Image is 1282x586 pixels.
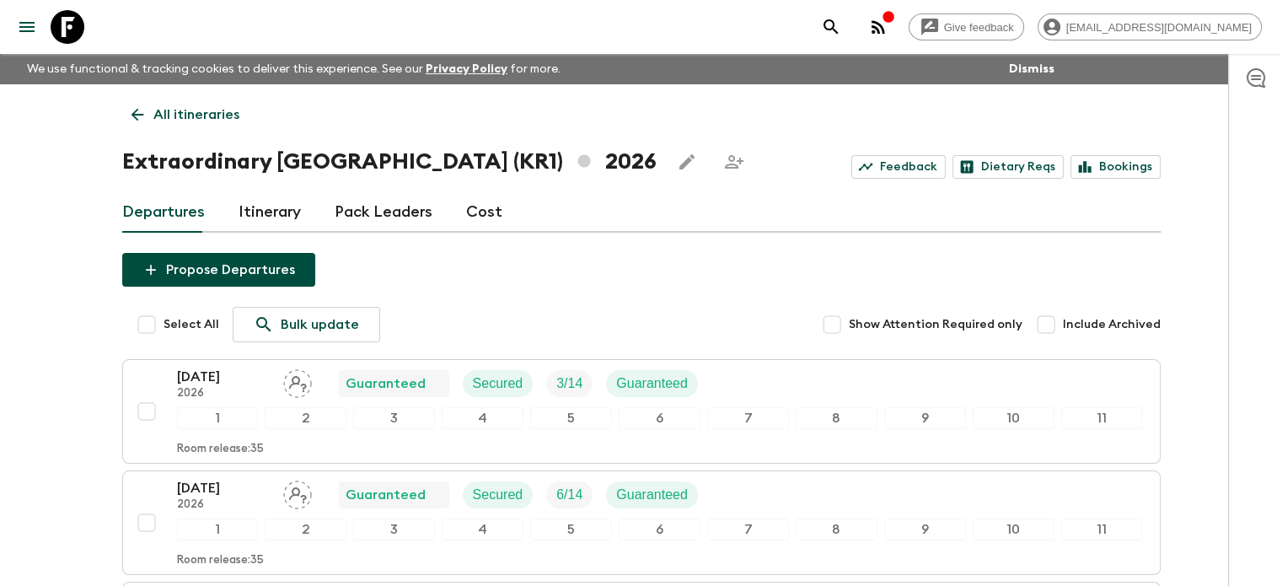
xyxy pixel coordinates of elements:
div: 6 [619,407,700,429]
a: All itineraries [122,98,249,132]
a: Bulk update [233,307,380,342]
div: 3 [353,519,435,540]
span: Assign pack leader [283,374,312,388]
button: menu [10,10,44,44]
div: 10 [973,407,1054,429]
span: Include Archived [1063,316,1161,333]
p: [DATE] [177,478,270,498]
p: Room release: 35 [177,443,264,456]
div: 1 [177,407,259,429]
div: 7 [707,519,789,540]
a: Departures [122,192,205,233]
span: Assign pack leader [283,486,312,499]
div: 10 [973,519,1054,540]
p: Guaranteed [346,374,426,394]
p: Secured [473,485,523,505]
div: 4 [442,519,523,540]
div: Secured [463,370,534,397]
p: Guaranteed [346,485,426,505]
a: Cost [466,192,502,233]
button: [DATE]2026Assign pack leaderGuaranteedSecuredTrip FillGuaranteed1234567891011Room release:35 [122,359,1161,464]
div: 5 [530,407,612,429]
button: Dismiss [1005,57,1059,81]
div: 8 [796,519,877,540]
div: 9 [884,407,966,429]
span: Show Attention Required only [849,316,1022,333]
div: 8 [796,407,877,429]
div: 2 [265,519,346,540]
button: Propose Departures [122,253,315,287]
div: 11 [1061,407,1143,429]
div: 4 [442,407,523,429]
div: 9 [884,519,966,540]
h1: Extraordinary [GEOGRAPHIC_DATA] (KR1) 2026 [122,145,657,179]
div: Trip Fill [546,481,593,508]
span: Give feedback [935,21,1023,34]
p: Room release: 35 [177,554,264,567]
div: 3 [353,407,435,429]
p: 6 / 14 [556,485,582,505]
div: 1 [177,519,259,540]
div: Secured [463,481,534,508]
div: 11 [1061,519,1143,540]
button: [DATE]2026Assign pack leaderGuaranteedSecuredTrip FillGuaranteed1234567891011Room release:35 [122,470,1161,575]
p: Secured [473,374,523,394]
div: 7 [707,407,789,429]
span: Share this itinerary [717,145,751,179]
button: Edit this itinerary [670,145,704,179]
a: Dietary Reqs [952,155,1064,179]
a: Privacy Policy [426,63,507,75]
p: [DATE] [177,367,270,387]
a: Itinerary [239,192,301,233]
a: Feedback [851,155,946,179]
p: We use functional & tracking cookies to deliver this experience. See our for more. [20,54,567,84]
div: [EMAIL_ADDRESS][DOMAIN_NAME] [1038,13,1262,40]
p: Guaranteed [616,485,688,505]
a: Bookings [1070,155,1161,179]
div: 2 [265,407,346,429]
button: search adventures [814,10,848,44]
p: All itineraries [153,105,239,125]
a: Pack Leaders [335,192,432,233]
p: Bulk update [281,315,359,335]
div: Trip Fill [546,370,593,397]
a: Give feedback [909,13,1024,40]
div: 5 [530,519,612,540]
p: Guaranteed [616,374,688,394]
p: 2026 [177,387,270,401]
div: 6 [619,519,700,540]
span: [EMAIL_ADDRESS][DOMAIN_NAME] [1057,21,1261,34]
span: Select All [164,316,219,333]
p: 3 / 14 [556,374,582,394]
p: 2026 [177,498,270,512]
